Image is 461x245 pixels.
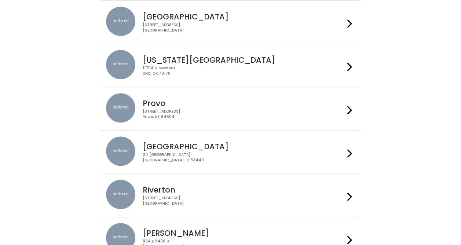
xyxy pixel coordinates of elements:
[106,93,355,124] a: preloved location Provo [STREET_ADDRESS]Provo, UT 84604
[106,7,355,38] a: preloved location [GEOGRAPHIC_DATA] [STREET_ADDRESS][GEOGRAPHIC_DATA]
[143,142,344,151] h4: [GEOGRAPHIC_DATA]
[143,109,344,120] div: [STREET_ADDRESS] Provo, UT 84604
[106,136,135,166] img: preloved location
[143,195,344,206] div: [STREET_ADDRESS] [GEOGRAPHIC_DATA]
[143,66,344,76] div: 11704 S. Western OKC, OK 73170
[143,152,344,163] div: 24 [GEOGRAPHIC_DATA] [GEOGRAPHIC_DATA], ID 83440
[106,7,135,36] img: preloved location
[106,50,355,81] a: preloved location [US_STATE][GEOGRAPHIC_DATA] 11704 S. WesternOKC, OK 73170
[143,99,344,107] h4: Provo
[106,93,135,122] img: preloved location
[106,180,355,211] a: preloved location Riverton [STREET_ADDRESS][GEOGRAPHIC_DATA]
[143,22,344,33] div: [STREET_ADDRESS] [GEOGRAPHIC_DATA]
[106,180,135,209] img: preloved location
[143,229,344,237] h4: [PERSON_NAME]
[106,136,355,168] a: preloved location [GEOGRAPHIC_DATA] 24 [GEOGRAPHIC_DATA][GEOGRAPHIC_DATA], ID 83440
[143,186,344,194] h4: Riverton
[106,50,135,79] img: preloved location
[143,12,344,21] h4: [GEOGRAPHIC_DATA]
[143,56,344,64] h4: [US_STATE][GEOGRAPHIC_DATA]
